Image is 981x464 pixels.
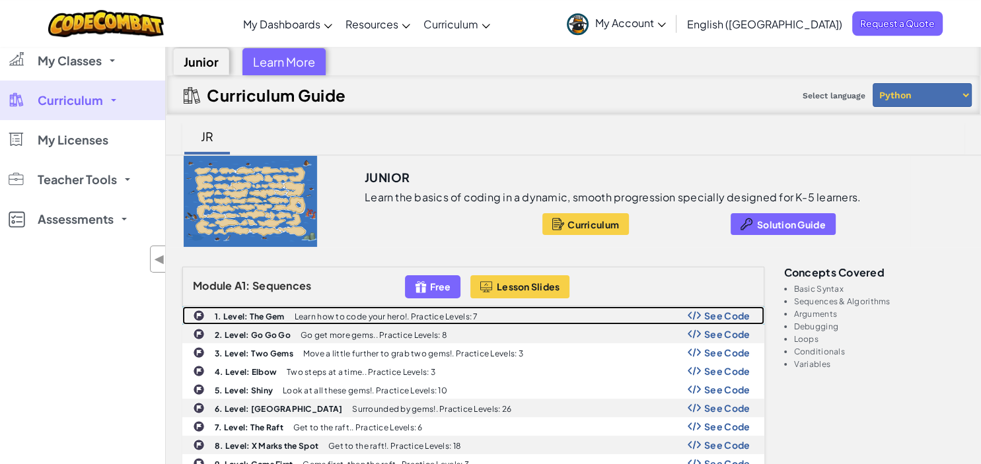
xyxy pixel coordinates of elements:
[567,13,589,35] img: avatar
[704,421,750,432] span: See Code
[328,442,461,450] p: Get to the raft!. Practice Levels: 18
[688,403,701,413] img: Show Code Logo
[567,219,619,230] span: Curriculum
[207,86,346,104] h2: Curriculum Guide
[794,322,965,331] li: Debugging
[595,16,666,30] span: My Account
[215,330,291,340] b: 2. Level: Go Go Go
[560,3,672,44] a: My Account
[287,368,435,376] p: Two steps at a time.. Practice Levels: 3
[688,348,701,357] img: Show Code Logo
[704,403,750,413] span: See Code
[704,347,750,358] span: See Code
[215,441,318,451] b: 8. Level: X Marks the Spot
[173,48,229,75] div: Junior
[193,365,205,377] img: IconChallengeLevel.svg
[852,11,943,36] a: Request a Quote
[688,311,701,320] img: Show Code Logo
[193,402,205,414] img: IconChallengeLevel.svg
[794,297,965,306] li: Sequences & Algorithms
[215,367,277,377] b: 4. Level: Elbow
[687,17,842,31] span: English ([GEOGRAPHIC_DATA])
[38,134,108,146] span: My Licenses
[415,279,427,294] img: IconFreeLevelv2.svg
[797,86,871,106] span: Select language
[236,6,339,42] a: My Dashboards
[704,384,750,395] span: See Code
[417,6,497,42] a: Curriculum
[182,417,764,436] a: 7. Level: The Raft Get to the raft.. Practice Levels: 6 Show Code Logo See Code
[731,213,836,235] button: Solution Guide
[193,347,205,358] img: IconChallengeLevel.svg
[339,6,417,42] a: Resources
[784,267,965,278] h3: Concepts covered
[235,279,312,292] span: A1: Sequences
[193,383,205,395] img: IconChallengeLevel.svg
[688,385,701,394] img: Show Code Logo
[704,329,750,339] span: See Code
[242,48,326,75] div: Learn More
[423,17,478,31] span: Curriculum
[193,420,205,432] img: IconChallengeLevel.svg
[243,17,320,31] span: My Dashboards
[154,249,165,269] span: ◀
[38,213,114,225] span: Assessments
[301,331,447,339] p: Go get more gems.. Practice Levels: 8
[193,439,205,451] img: IconChallengeLevel.svg
[470,275,570,298] button: Lesson Slides
[48,10,164,37] img: CodeCombat logo
[182,362,764,380] a: 4. Level: Elbow Two steps at a time.. Practice Levels: 3 Show Code Logo See Code
[688,329,701,339] img: Show Code Logo
[704,366,750,376] span: See Code
[704,310,750,321] span: See Code
[182,380,764,399] a: 5. Level: Shiny Look at all these gems!. Practice Levels: 10 Show Code Logo See Code
[497,281,560,292] span: Lesson Slides
[794,360,965,368] li: Variables
[193,328,205,340] img: IconChallengeLevel.svg
[215,385,273,395] b: 5. Level: Shiny
[688,422,701,431] img: Show Code Logo
[184,87,200,104] img: IconCurriculumGuide.svg
[182,399,764,417] a: 6. Level: [GEOGRAPHIC_DATA] Surrounded by gems!. Practice Levels: 26 Show Code Logo See Code
[295,312,478,321] p: Learn how to code your hero!. Practice Levels: 7
[215,404,342,414] b: 6. Level: [GEOGRAPHIC_DATA]
[688,366,701,376] img: Show Code Logo
[38,94,103,106] span: Curriculum
[283,386,447,395] p: Look at all these gems!. Practice Levels: 10
[430,281,451,292] span: Free
[352,405,511,413] p: Surrounded by gems!. Practice Levels: 26
[794,284,965,293] li: Basic Syntax
[38,55,102,67] span: My Classes
[215,312,285,321] b: 1. Level: The Gem
[293,423,423,432] p: Get to the raft.. Practice Levels: 6
[182,306,764,325] a: 1. Level: The Gem Learn how to code your hero!. Practice Levels: 7 Show Code Logo See Code
[794,347,965,356] li: Conditionals
[757,219,826,230] span: Solution Guide
[365,191,861,204] p: Learn the basics of coding in a dynamic, smooth progression specially designed for K-5 learners.
[182,436,764,454] a: 8. Level: X Marks the Spot Get to the raft!. Practice Levels: 18 Show Code Logo See Code
[188,121,227,152] div: JR
[38,174,117,185] span: Teacher Tools
[193,279,233,292] span: Module
[688,440,701,449] img: Show Code Logo
[680,6,849,42] a: English ([GEOGRAPHIC_DATA])
[303,349,523,358] p: Move a little further to grab two gems!. Practice Levels: 3
[193,310,205,321] img: IconChallengeLevel.svg
[345,17,398,31] span: Resources
[182,343,764,362] a: 3. Level: Two Gems Move a little further to grab two gems!. Practice Levels: 3 Show Code Logo See...
[215,348,293,358] b: 3. Level: Two Gems
[365,168,410,187] h3: Junior
[794,335,965,343] li: Loops
[704,440,750,450] span: See Code
[215,422,283,432] b: 7. Level: The Raft
[794,310,965,318] li: Arguments
[542,213,629,235] button: Curriculum
[182,325,764,343] a: 2. Level: Go Go Go Go get more gems.. Practice Levels: 8 Show Code Logo See Code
